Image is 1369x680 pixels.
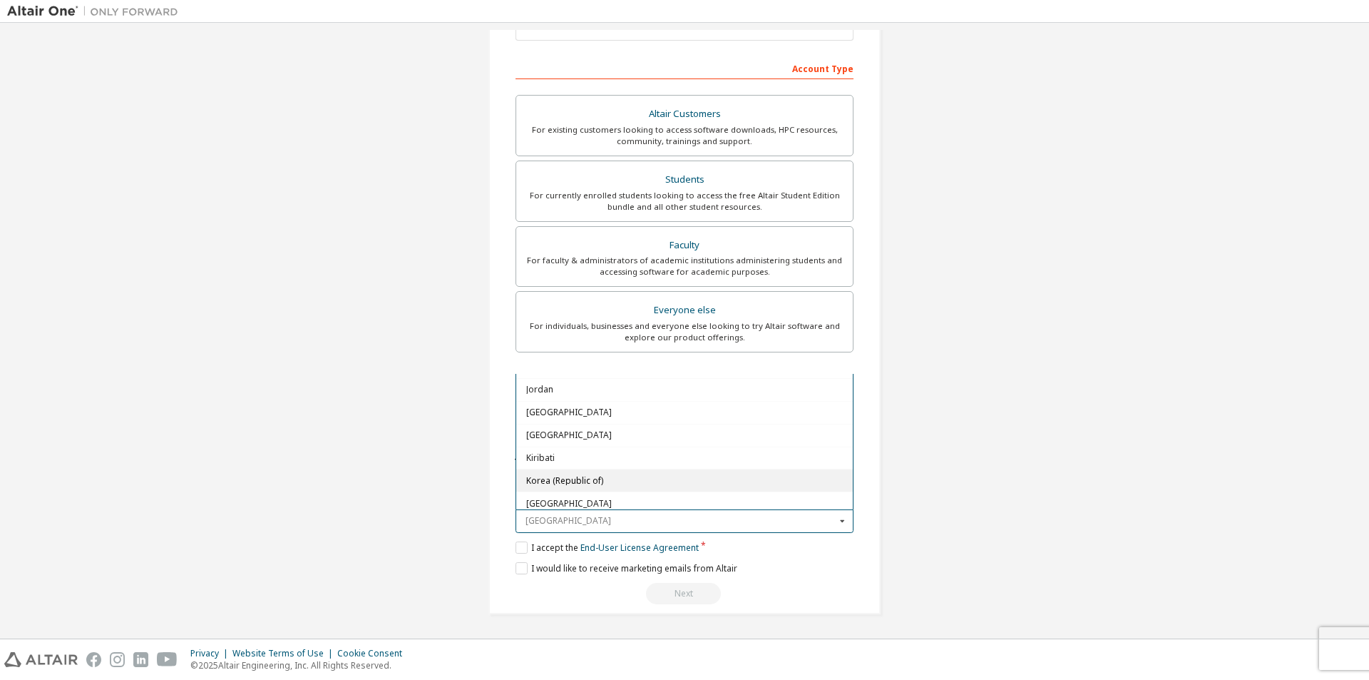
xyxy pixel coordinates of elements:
span: [GEOGRAPHIC_DATA] [526,432,844,440]
label: I accept the [516,542,699,554]
img: altair_logo.svg [4,652,78,667]
div: Read and acccept EULA to continue [516,583,853,604]
img: instagram.svg [110,652,125,667]
div: For currently enrolled students looking to access the free Altair Student Edition bundle and all ... [525,190,844,213]
p: © 2025 Altair Engineering, Inc. All Rights Reserved. [190,659,411,671]
div: For individuals, businesses and everyone else looking to try Altair software and explore our prod... [525,320,844,343]
div: For faculty & administrators of academic institutions administering students and accessing softwa... [525,255,844,278]
a: End-User License Agreement [580,542,699,554]
img: Altair One [7,4,185,19]
div: Faculty [525,235,844,255]
span: Korea (Republic of) [526,477,844,485]
span: Jordan [526,386,844,395]
div: Account Type [516,56,853,79]
img: facebook.svg [86,652,101,667]
div: Everyone else [525,300,844,320]
div: Altair Customers [525,104,844,124]
div: Privacy [190,648,232,659]
img: linkedin.svg [133,652,148,667]
img: youtube.svg [157,652,178,667]
div: Website Terms of Use [232,648,337,659]
div: Cookie Consent [337,648,411,659]
span: [GEOGRAPHIC_DATA] [526,499,844,508]
div: For existing customers looking to access software downloads, HPC resources, community, trainings ... [525,124,844,147]
span: [GEOGRAPHIC_DATA] [526,409,844,417]
div: Students [525,170,844,190]
label: I would like to receive marketing emails from Altair [516,562,737,574]
span: Kiribati [526,454,844,462]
